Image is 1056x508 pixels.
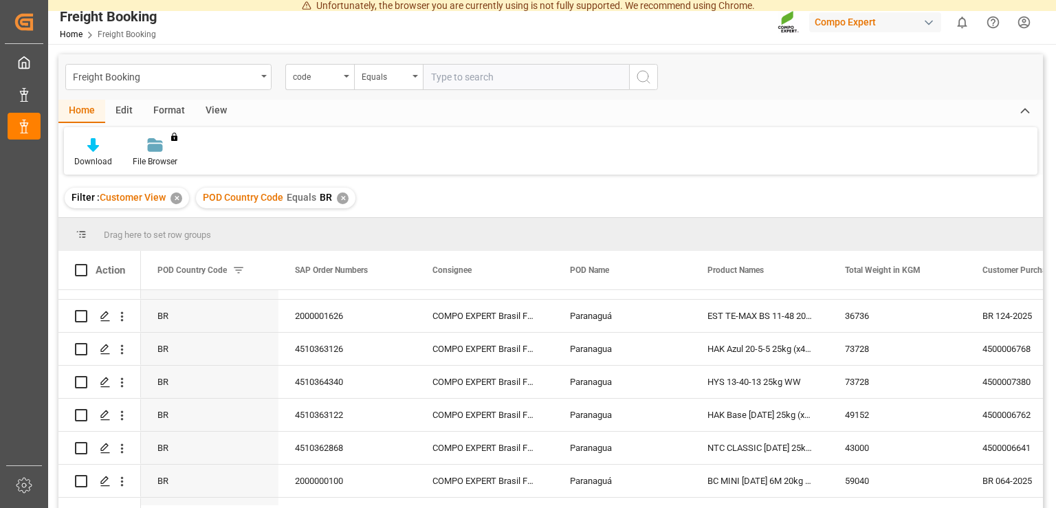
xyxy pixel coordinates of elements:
[354,64,423,90] button: open menu
[828,399,966,431] div: 49152
[58,100,105,123] div: Home
[828,432,966,464] div: 43000
[947,7,978,38] button: show 0 new notifications
[141,333,278,365] div: BR
[629,64,658,90] button: search button
[203,192,283,203] span: POD Country Code
[60,30,82,39] a: Home
[141,366,278,398] div: BR
[58,399,141,432] div: Press SPACE to select this row.
[141,465,278,497] div: BR
[416,300,553,332] div: COMPO EXPERT Brasil Fert. Ltda, CE_BRASIL
[553,366,691,398] div: Paranagua
[778,10,800,34] img: Screenshot%202023-09-29%20at%2010.02.21.png_1712312052.png
[809,9,947,35] button: Compo Expert
[195,100,237,123] div: View
[58,333,141,366] div: Press SPACE to select this row.
[58,465,141,498] div: Press SPACE to select this row.
[105,100,143,123] div: Edit
[691,366,828,398] div: HYS 13-40-13 25kg WW
[278,333,416,365] div: 4510363126
[71,192,100,203] span: Filter :
[691,432,828,464] div: NTC CLASSIC [DATE] 25kg (x42) INT MTO
[570,265,609,275] span: POD Name
[432,265,472,275] span: Consignee
[423,64,629,90] input: Type to search
[58,432,141,465] div: Press SPACE to select this row.
[58,300,141,333] div: Press SPACE to select this row.
[293,67,340,83] div: code
[691,300,828,332] div: EST TE-MAX BS 11-48 20kg (x56) INT MTO
[845,265,921,275] span: Total Weight in KGM
[553,432,691,464] div: Paranagua
[553,465,691,497] div: Paranaguá
[278,300,416,332] div: 2000001626
[287,192,316,203] span: Equals
[553,399,691,431] div: Paranagua
[416,465,553,497] div: COMPO EXPERT Brasil Fert. Ltda, CE_BRASIL
[143,100,195,123] div: Format
[58,366,141,399] div: Press SPACE to select this row.
[320,192,332,203] span: BR
[828,366,966,398] div: 73728
[295,265,368,275] span: SAP Order Numbers
[73,67,256,85] div: Freight Booking
[362,67,408,83] div: Equals
[707,265,764,275] span: Product Names
[828,333,966,365] div: 73728
[100,192,166,203] span: Customer View
[278,366,416,398] div: 4510364340
[337,192,349,204] div: ✕
[553,333,691,365] div: Paranagua
[141,432,278,464] div: BR
[278,465,416,497] div: 2000000100
[96,264,125,276] div: Action
[691,465,828,497] div: BC MINI [DATE] 6M 20kg (x48) BR MTO
[65,64,272,90] button: open menu
[278,432,416,464] div: 4510362868
[416,432,553,464] div: COMPO EXPERT Brasil Fert. Ltda
[141,300,278,332] div: BR
[285,64,354,90] button: open menu
[828,300,966,332] div: 36736
[691,399,828,431] div: HAK Base [DATE] 25kg (x48) BR
[278,399,416,431] div: 4510363122
[809,12,941,32] div: Compo Expert
[978,7,1009,38] button: Help Center
[157,265,227,275] span: POD Country Code
[170,192,182,204] div: ✕
[553,300,691,332] div: Paranaguá
[416,399,553,431] div: COMPO EXPERT Brasil Fert. Ltda
[691,333,828,365] div: HAK Azul 20-5-5 25kg (x48) BR
[104,230,211,240] span: Drag here to set row groups
[141,399,278,431] div: BR
[828,465,966,497] div: 59040
[74,155,112,168] div: Download
[416,366,553,398] div: COMPO EXPERT Brasil Fert. Ltda
[416,333,553,365] div: COMPO EXPERT Brasil Fert. Ltda
[60,6,157,27] div: Freight Booking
